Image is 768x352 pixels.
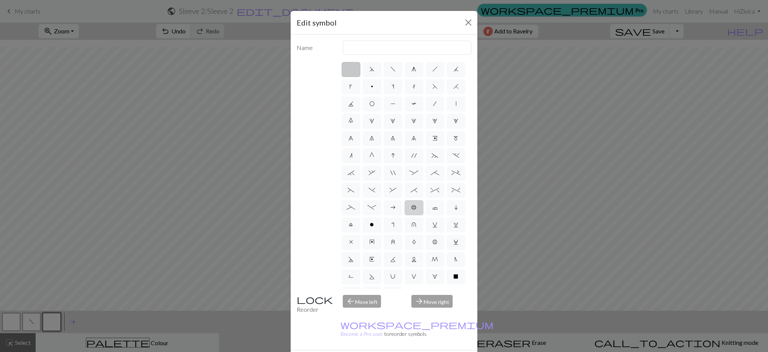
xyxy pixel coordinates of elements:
[453,118,458,124] span: 5
[456,101,456,107] span: |
[390,101,396,107] span: P
[367,204,376,210] span: -
[432,222,438,228] span: v
[432,83,438,89] span: F
[369,66,375,72] span: d
[369,135,374,141] span: 7
[411,153,417,159] span: '
[369,239,375,245] span: y
[340,319,493,330] span: workspace_premium
[432,239,437,245] span: B
[409,170,418,176] span: :
[349,239,353,245] span: x
[432,135,437,141] span: e
[430,170,439,176] span: ;
[391,83,394,89] span: s
[348,101,354,107] span: J
[348,187,354,193] span: (
[453,239,459,245] span: C
[349,83,352,89] span: k
[348,135,353,141] span: 6
[340,322,493,337] small: to reorder symbols
[369,187,375,193] span: )
[412,83,415,89] span: t
[462,17,474,29] button: Close
[411,256,417,262] span: L
[346,204,355,210] span: _
[348,170,354,176] span: `
[451,187,460,193] span: %
[371,83,373,89] span: p
[390,204,396,210] span: a
[432,118,437,124] span: 4
[391,153,395,159] span: I
[369,101,375,107] span: O
[390,187,396,193] span: &
[411,66,416,72] span: g
[411,101,417,107] span: T
[292,41,338,55] label: Name
[453,83,459,89] span: H
[411,204,417,210] span: b
[390,135,395,141] span: 8
[369,273,375,279] span: S
[390,170,396,176] span: "
[390,66,396,72] span: f
[432,153,438,159] span: ~
[453,135,458,141] span: m
[451,170,460,176] span: +
[349,153,352,159] span: n
[340,322,493,337] a: Become a Pro user
[411,273,416,279] span: V
[432,273,437,279] span: W
[390,256,396,262] span: K
[390,273,395,279] span: U
[411,135,416,141] span: 9
[453,273,458,279] span: X
[292,295,338,314] div: Reorder
[453,153,459,159] span: .
[370,222,374,228] span: o
[391,239,395,245] span: z
[453,222,459,228] span: w
[369,118,374,124] span: 1
[412,239,416,245] span: A
[348,118,353,124] span: 0
[432,204,438,210] span: c
[390,118,395,124] span: 2
[454,204,458,210] span: i
[349,222,353,228] span: l
[432,256,438,262] span: M
[348,256,354,262] span: D
[432,66,438,72] span: h
[411,222,416,228] span: u
[369,256,374,262] span: E
[430,187,439,193] span: ^
[453,66,459,72] span: j
[433,101,436,107] span: /
[411,118,416,124] span: 3
[348,273,354,279] span: R
[297,17,337,28] h5: Edit symbol
[369,153,374,159] span: G
[454,256,457,262] span: N
[391,222,394,228] span: r
[369,170,375,176] span: ,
